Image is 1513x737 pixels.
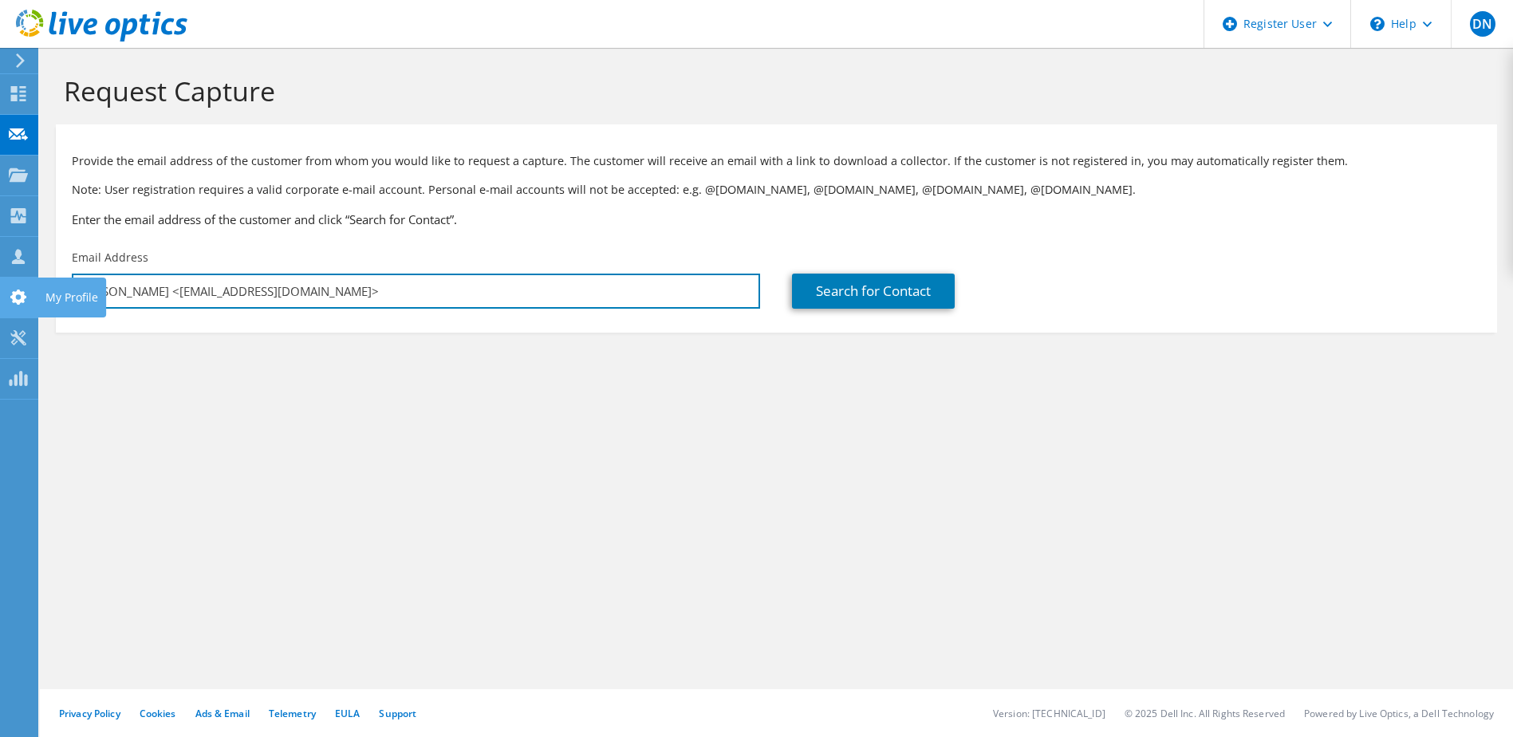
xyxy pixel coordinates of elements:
[72,181,1481,199] p: Note: User registration requires a valid corporate e-mail account. Personal e-mail accounts will ...
[335,707,360,720] a: EULA
[59,707,120,720] a: Privacy Policy
[269,707,316,720] a: Telemetry
[1125,707,1285,720] li: © 2025 Dell Inc. All Rights Reserved
[72,250,148,266] label: Email Address
[72,152,1481,170] p: Provide the email address of the customer from whom you would like to request a capture. The cust...
[37,278,106,317] div: My Profile
[72,211,1481,228] h3: Enter the email address of the customer and click “Search for Contact”.
[379,707,416,720] a: Support
[195,707,250,720] a: Ads & Email
[993,707,1105,720] li: Version: [TECHNICAL_ID]
[140,707,176,720] a: Cookies
[792,274,955,309] a: Search for Contact
[1370,17,1385,31] svg: \n
[1304,707,1494,720] li: Powered by Live Optics, a Dell Technology
[1470,11,1495,37] span: DN
[64,74,1481,108] h1: Request Capture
